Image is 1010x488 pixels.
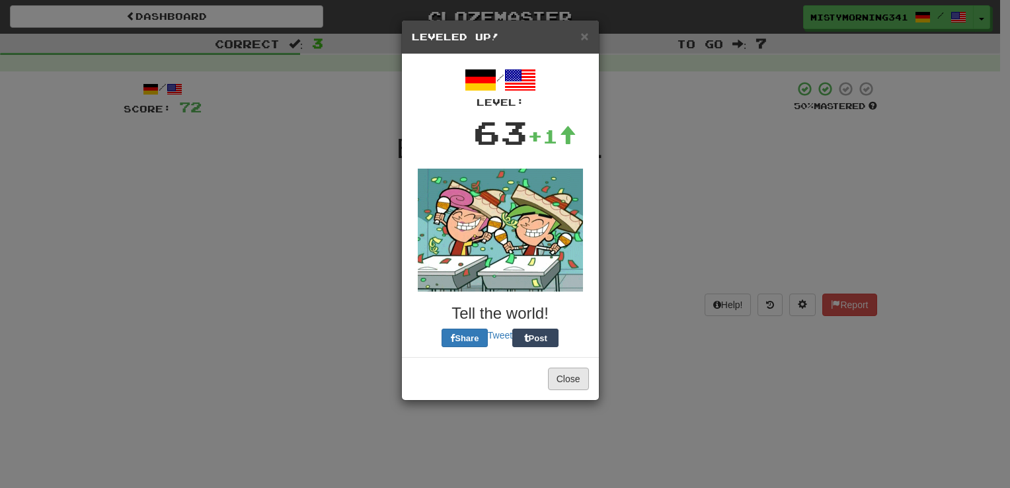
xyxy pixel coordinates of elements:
[473,109,527,155] div: 63
[412,30,589,44] h5: Leveled Up!
[412,96,589,109] div: Level:
[548,368,589,390] button: Close
[442,329,488,347] button: Share
[527,123,576,149] div: +1
[512,329,559,347] button: Post
[580,29,588,43] button: Close
[418,169,583,292] img: fairly-odd-parents-da00311291977d55ff188899e898f38bf0ea27628e4b7d842fa96e17094d9a08.gif
[412,64,589,109] div: /
[580,28,588,44] span: ×
[412,305,589,322] h3: Tell the world!
[488,330,512,341] a: Tweet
